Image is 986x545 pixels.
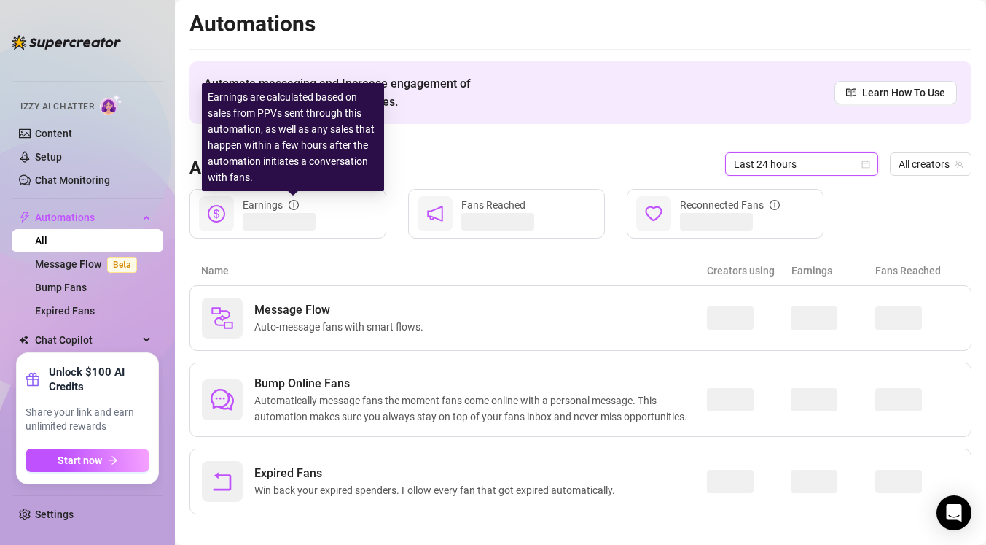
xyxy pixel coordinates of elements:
[26,372,40,387] span: gift
[936,495,971,530] div: Open Intercom Messenger
[461,199,525,211] span: Fans Reached
[862,85,945,101] span: Learn How To Use
[19,212,31,223] span: thunderbolt
[707,263,791,279] article: Creators using
[189,10,971,38] h2: Automations
[243,197,299,213] div: Earnings
[426,205,444,223] span: notification
[26,406,149,434] span: Share your link and earn unlimited rewards
[108,455,118,465] span: arrow-right
[680,197,780,213] div: Reconnected Fans
[254,465,621,482] span: Expired Fans
[208,205,225,223] span: dollar
[35,235,47,247] a: All
[58,455,102,466] span: Start now
[875,263,960,279] article: Fans Reached
[955,160,963,169] span: team
[254,375,707,393] span: Bump Online Fans
[189,157,315,180] h3: All Automations
[770,200,780,210] span: info-circle
[899,153,963,175] span: All creators
[35,328,138,352] span: Chat Copilot
[35,174,110,186] a: Chat Monitoring
[254,393,707,425] span: Automatically message fans the moment fans come online with a personal message. This automation m...
[35,151,62,163] a: Setup
[254,482,621,498] span: Win back your expired spenders. Follow every fan that got expired automatically.
[211,470,234,493] span: rollback
[846,88,856,98] span: read
[35,305,95,317] a: Expired Fans
[791,263,876,279] article: Earnings
[35,206,138,229] span: Automations
[211,306,234,330] img: svg%3e
[35,282,87,293] a: Bump Fans
[734,153,869,175] span: Last 24 hours
[49,365,149,394] strong: Unlock $100 AI Credits
[204,74,485,111] span: Automate messaging and Increase engagement of fans, send more personal messages.
[20,100,94,114] span: Izzy AI Chatter
[26,449,149,472] button: Start nowarrow-right
[254,301,429,319] span: Message Flow
[254,319,429,335] span: Auto-message fans with smart flows.
[100,94,122,115] img: AI Chatter
[35,509,74,520] a: Settings
[645,205,662,223] span: heart
[35,128,72,139] a: Content
[834,81,957,104] a: Learn How To Use
[861,160,870,169] span: calendar
[201,263,707,279] article: Name
[12,35,121,50] img: logo-BBDzfeDw.svg
[107,257,137,273] span: Beta
[289,200,299,210] span: info-circle
[35,258,143,270] a: Message FlowBeta
[19,335,28,345] img: Chat Copilot
[211,388,234,411] span: comment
